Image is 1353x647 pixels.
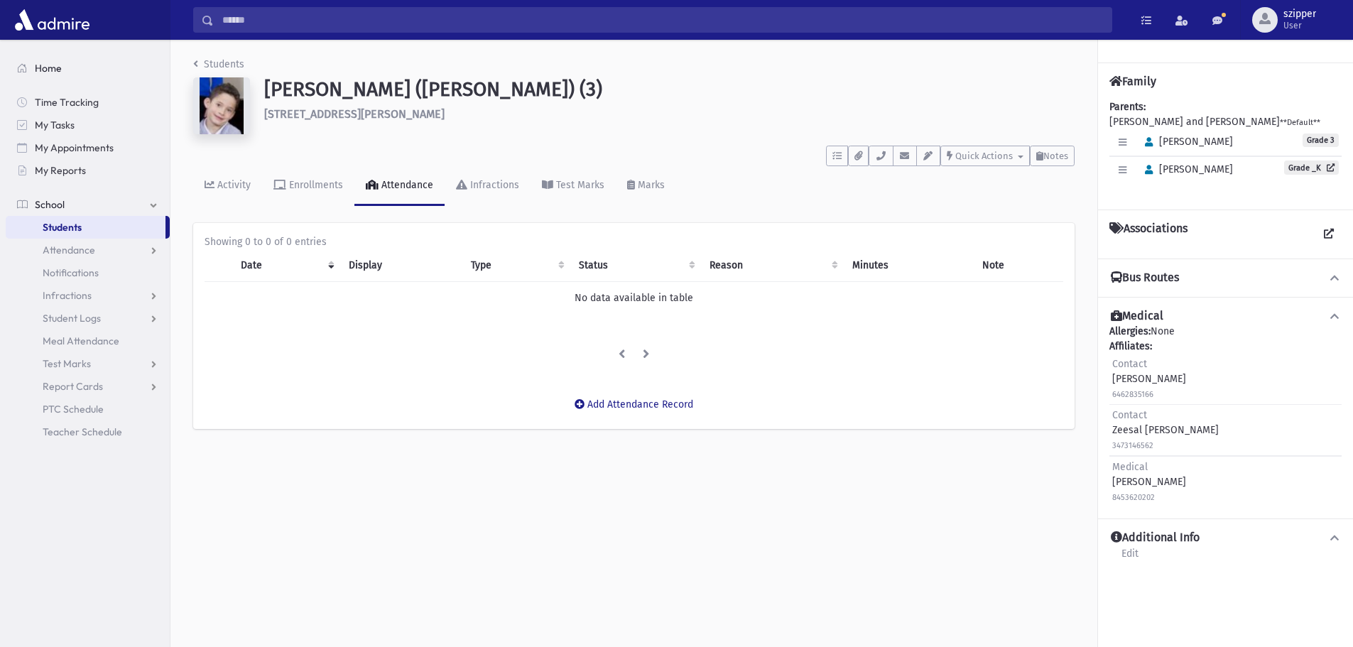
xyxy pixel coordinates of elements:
[264,107,1075,121] h6: [STREET_ADDRESS][PERSON_NAME]
[1030,146,1075,166] button: Notes
[6,284,170,307] a: Infractions
[6,136,170,159] a: My Appointments
[940,146,1030,166] button: Quick Actions
[6,91,170,114] a: Time Tracking
[1109,309,1342,324] button: Medical
[445,166,531,206] a: Infractions
[6,193,170,216] a: School
[616,166,676,206] a: Marks
[467,179,519,191] div: Infractions
[1139,136,1233,148] span: [PERSON_NAME]
[43,221,82,234] span: Students
[35,119,75,131] span: My Tasks
[264,77,1075,102] h1: [PERSON_NAME] ([PERSON_NAME]) (3)
[193,166,262,206] a: Activity
[43,244,95,256] span: Attendance
[1112,460,1186,504] div: [PERSON_NAME]
[1111,271,1179,286] h4: Bus Routes
[193,77,250,134] img: 6Wrrf8=
[6,159,170,182] a: My Reports
[1112,441,1153,450] small: 3473146562
[43,425,122,438] span: Teacher Schedule
[1109,99,1342,198] div: [PERSON_NAME] and [PERSON_NAME]
[6,57,170,80] a: Home
[635,179,665,191] div: Marks
[1111,309,1163,324] h4: Medical
[1109,324,1342,507] div: None
[1121,545,1139,571] a: Edit
[1112,493,1155,502] small: 8453620202
[1283,20,1316,31] span: User
[193,57,244,77] nav: breadcrumb
[6,216,165,239] a: Students
[214,179,251,191] div: Activity
[1112,409,1147,421] span: Contact
[1109,271,1342,286] button: Bus Routes
[6,398,170,420] a: PTC Schedule
[35,96,99,109] span: Time Tracking
[701,249,844,282] th: Reason: activate to sort column ascending
[35,62,62,75] span: Home
[193,58,244,70] a: Students
[1043,151,1068,161] span: Notes
[974,249,1063,282] th: Note
[955,151,1013,161] span: Quick Actions
[6,375,170,398] a: Report Cards
[35,141,114,154] span: My Appointments
[35,164,86,177] span: My Reports
[379,179,433,191] div: Attendance
[1139,163,1233,175] span: [PERSON_NAME]
[43,380,103,393] span: Report Cards
[1112,357,1186,401] div: [PERSON_NAME]
[262,166,354,206] a: Enrollments
[6,330,170,352] a: Meal Attendance
[570,249,700,282] th: Status: activate to sort column ascending
[232,249,339,282] th: Date: activate to sort column ascending
[1109,531,1342,545] button: Additional Info
[1109,222,1188,247] h4: Associations
[340,249,462,282] th: Display
[1112,408,1219,452] div: Zeesal [PERSON_NAME]
[1112,461,1148,473] span: Medical
[205,282,1063,315] td: No data available in table
[354,166,445,206] a: Attendance
[43,312,101,325] span: Student Logs
[43,289,92,302] span: Infractions
[6,307,170,330] a: Student Logs
[1109,340,1152,352] b: Affiliates:
[6,114,170,136] a: My Tasks
[553,179,604,191] div: Test Marks
[43,266,99,279] span: Notifications
[1109,101,1146,113] b: Parents:
[1109,75,1156,88] h4: Family
[1283,9,1316,20] span: szipper
[1112,390,1153,399] small: 6462835166
[1112,358,1147,370] span: Contact
[6,352,170,375] a: Test Marks
[844,249,974,282] th: Minutes
[565,392,702,418] button: Add Attendance Record
[6,420,170,443] a: Teacher Schedule
[1109,325,1151,337] b: Allergies:
[531,166,616,206] a: Test Marks
[1111,531,1200,545] h4: Additional Info
[11,6,93,34] img: AdmirePro
[214,7,1112,33] input: Search
[1316,222,1342,247] a: View all Associations
[462,249,571,282] th: Type: activate to sort column ascending
[43,335,119,347] span: Meal Attendance
[286,179,343,191] div: Enrollments
[43,403,104,415] span: PTC Schedule
[6,261,170,284] a: Notifications
[1284,161,1339,175] a: Grade _K
[35,198,65,211] span: School
[205,234,1063,249] div: Showing 0 to 0 of 0 entries
[1303,134,1339,147] span: Grade 3
[43,357,91,370] span: Test Marks
[6,239,170,261] a: Attendance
